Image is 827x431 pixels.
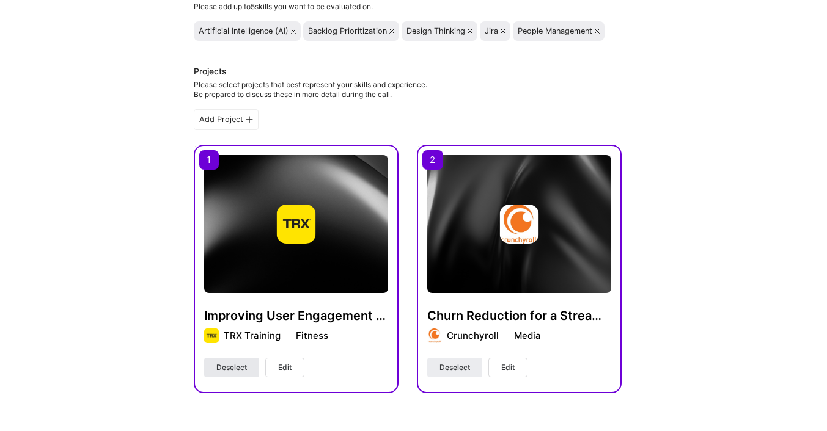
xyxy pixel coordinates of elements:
span: Deselect [439,362,470,373]
button: Deselect [204,358,259,377]
i: icon PlusBlackFlat [246,116,253,123]
div: TRX Training Fitness [224,329,328,342]
i: icon Close [389,29,394,34]
div: Backlog Prioritization [308,26,387,36]
img: cover [204,155,388,293]
div: Jira [485,26,498,36]
span: Deselect [216,362,247,373]
div: Add Project [194,109,259,130]
div: Design Thinking [406,26,465,36]
i: icon Close [501,29,505,34]
img: Company logo [276,205,315,244]
img: Company logo [427,328,442,343]
img: cover [427,155,611,293]
button: Edit [488,358,527,377]
div: Projects [194,65,227,78]
button: Edit [265,358,304,377]
div: Crunchyroll Media [447,329,541,342]
div: Please select projects that best represent your skills and experience. Be prepared to discuss the... [194,80,427,100]
i: icon Close [468,29,472,34]
i: icon Close [291,29,296,34]
div: Artificial Intelligence (AI) [199,26,289,36]
img: Company logo [204,328,219,343]
button: Deselect [427,358,482,377]
img: divider [505,336,508,336]
div: Please add up to 5 skills you want to be evaluated on. [194,2,622,12]
div: People Management [518,26,592,36]
span: Edit [278,362,292,373]
span: Edit [501,362,515,373]
img: divider [287,336,290,336]
h4: Improving User Engagement of a Fitness Service [204,308,388,324]
h4: Churn Reduction for a Streaming Video Company [427,308,611,324]
img: Company logo [499,205,538,244]
i: icon Close [595,29,600,34]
